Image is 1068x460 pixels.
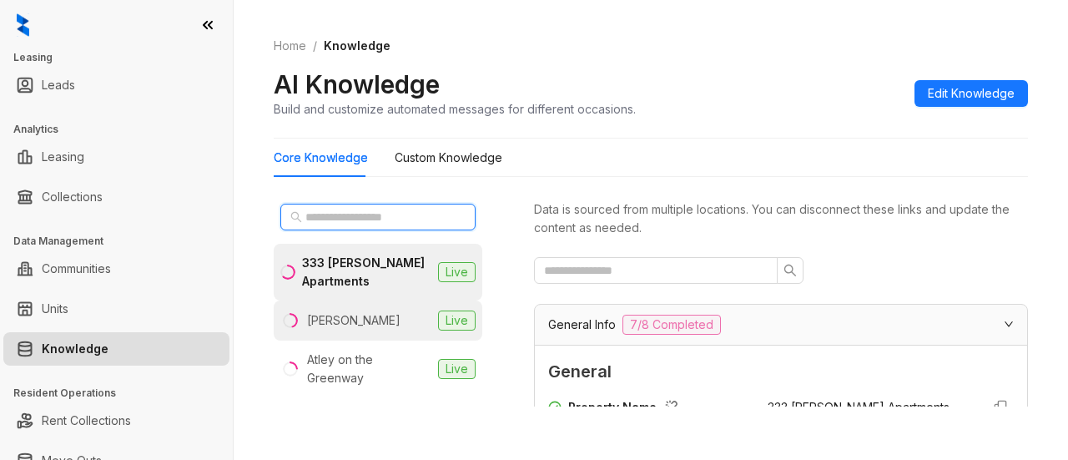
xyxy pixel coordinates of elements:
span: search [290,211,302,223]
li: Leads [3,68,229,102]
h2: AI Knowledge [274,68,440,100]
li: Collections [3,180,229,214]
div: Data is sourced from multiple locations. You can disconnect these links and update the content as... [534,200,1028,237]
a: Leads [42,68,75,102]
h3: Leasing [13,50,233,65]
a: Communities [42,252,111,286]
span: Edit Knowledge [928,84,1015,103]
button: Edit Knowledge [914,80,1028,107]
a: Knowledge [42,332,108,366]
span: Knowledge [324,38,390,53]
div: Core Knowledge [274,149,368,167]
img: logo [17,13,29,37]
span: 333 [PERSON_NAME] Apartments [768,400,950,414]
li: Knowledge [3,332,229,366]
a: Collections [42,180,103,214]
li: / [313,37,317,55]
a: Units [42,292,68,326]
div: Property Name [568,398,748,420]
li: Units [3,292,229,326]
h3: Analytics [13,122,233,137]
span: 7/8 Completed [622,315,721,335]
span: Live [438,311,476,331]
div: Atley on the Greenway [307,351,431,387]
li: Communities [3,252,229,286]
h3: Resident Operations [13,386,233,401]
li: Rent Collections [3,404,229,437]
a: Leasing [42,140,84,174]
li: Leasing [3,140,229,174]
span: search [783,264,797,277]
a: Rent Collections [42,404,131,437]
div: Build and customize automated messages for different occasions. [274,100,636,118]
div: [PERSON_NAME] [307,311,400,330]
span: Live [438,262,476,282]
a: Home [270,37,310,55]
div: 333 [PERSON_NAME] Apartments [302,254,431,291]
span: expanded [1004,319,1014,329]
span: Live [438,359,476,379]
div: Custom Knowledge [395,149,502,167]
span: General Info [548,316,616,334]
h3: Data Management [13,234,233,249]
span: General [548,359,1014,385]
div: General Info7/8 Completed [535,305,1027,345]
